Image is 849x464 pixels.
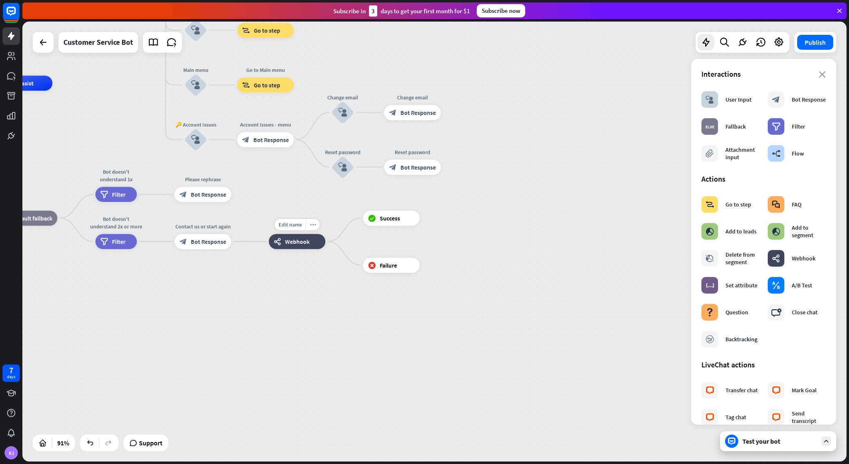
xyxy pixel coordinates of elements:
[2,364,20,382] a: 7 days
[706,149,714,158] i: block_attachment
[7,3,32,28] button: Open LiveChat chat widget
[725,251,759,266] div: Delete from segment
[320,94,365,101] div: Change email
[792,224,826,239] div: Add to segment
[368,261,376,269] i: block_failure
[274,238,281,245] i: webhooks
[701,69,826,79] div: Interactions
[242,81,250,89] i: block_goto
[772,386,781,394] i: block_livechat
[100,191,108,198] i: filter
[90,168,142,183] div: Bot doesn't understand 1x
[254,27,280,34] span: Go to step
[231,66,299,74] div: Go to Main menu
[772,413,781,421] i: block_livechat
[725,413,746,421] div: Tag chat
[725,96,752,103] div: User Input
[378,94,446,101] div: Change email
[242,27,250,34] i: block_goto
[254,81,280,89] span: Go to step
[792,410,826,425] div: Send transcript
[742,437,817,445] div: Test your bot
[368,214,376,222] i: block_success
[320,148,365,155] div: Reset password
[389,163,397,171] i: block_bot_response
[180,238,187,245] i: block_bot_response
[725,228,757,235] div: Add to leads
[706,308,714,316] i: block_question
[191,238,226,245] span: Bot Response
[12,79,34,87] span: AI Assist
[772,227,780,236] i: block_add_to_segment
[772,95,780,104] i: block_bot_response
[701,174,826,184] div: Actions
[242,136,250,143] i: block_bot_response
[63,32,133,53] div: Customer Service Bot
[191,191,226,198] span: Bot Response
[380,261,397,269] span: Failure
[90,215,142,230] div: Bot doesn't understand 2x or more
[378,148,446,155] div: Reset password
[725,309,748,316] div: Question
[772,281,780,289] i: block_ab_testing
[706,413,714,421] i: block_livechat
[173,66,218,74] div: Main menu
[701,360,826,369] div: LiveChat actions
[772,200,780,209] i: block_faq
[772,254,780,262] i: webhooks
[725,146,759,161] div: Attachment input
[191,80,200,90] i: block_user_input
[338,108,347,117] i: block_user_input
[725,335,757,343] div: Backtracking
[5,446,18,459] div: KJ
[100,238,108,245] i: filter
[191,26,200,35] i: block_user_input
[706,335,714,343] i: block_backtracking
[725,386,758,394] div: Transfer chat
[792,386,817,394] div: Mark Goal
[706,227,714,236] i: block_add_to_segment
[477,4,525,17] div: Subscribe now
[169,175,237,183] div: Please rephrase
[285,238,310,245] span: Webhook
[792,201,801,208] div: FAQ
[706,281,714,289] i: block_set_attribute
[253,136,289,143] span: Bot Response
[725,282,757,289] div: Set attribute
[55,436,72,449] div: 91%
[333,5,470,17] div: Subscribe in days to get your first month for $1
[369,5,377,17] div: 3
[706,386,714,394] i: block_livechat
[792,123,805,130] div: Filter
[772,149,781,158] i: builder_tree
[725,123,746,130] div: Fallback
[112,191,126,198] span: Filter
[389,109,397,116] i: block_bot_response
[310,222,316,228] i: more_horiz
[725,201,751,208] div: Go to step
[792,150,804,157] div: Flow
[338,163,347,172] i: block_user_input
[279,221,302,228] span: Edit name
[400,109,436,116] span: Bot Response
[792,96,826,103] div: Bot Response
[180,191,187,198] i: block_bot_response
[792,282,812,289] div: A/B Test
[191,135,200,144] i: block_user_input
[706,95,714,104] i: block_user_input
[706,200,714,209] i: block_goto
[380,214,400,222] span: Success
[7,374,15,380] div: days
[9,367,13,374] div: 7
[771,308,781,316] i: block_close_chat
[112,238,126,245] span: Filter
[139,436,163,449] span: Support
[706,122,714,131] i: block_fallback
[792,255,815,262] div: Webhook
[797,35,833,50] button: Publish
[169,223,237,230] div: Contact us or start again
[819,71,826,78] i: close
[792,309,817,316] div: Close chat
[772,122,781,131] i: filter
[173,121,218,128] div: 🔑 Account issues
